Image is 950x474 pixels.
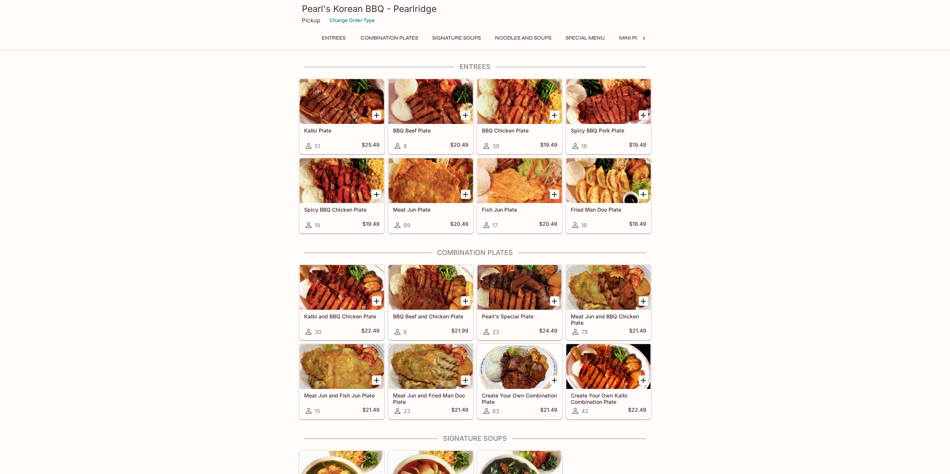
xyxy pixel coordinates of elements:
[388,158,473,233] a: Meat Jun Plate89$20.49
[639,190,648,199] button: Add Fried Man Doo Plate
[388,79,473,154] a: BBQ Beef Plate8$20.49
[477,158,562,203] div: Fish Jun Plate
[299,249,652,257] h4: Combination Plates
[304,392,380,399] h5: Meat Jun and Fish Jun Plate
[361,327,380,336] h5: $22.49
[482,392,557,405] h5: Create Your Own Combination Plate
[389,158,473,203] div: Meat Jun Plate
[566,344,651,389] div: Create Your Own Kalbi Combination Plate
[461,375,470,385] button: Add Meat Jun and Fried Man Doo Plate
[482,206,557,213] h5: Fish Jun Plate
[362,141,380,150] h5: $25.49
[393,206,468,213] h5: Meat Jun Plate
[477,265,562,310] div: Pearl's Special Plate
[362,406,380,415] h5: $21.49
[571,206,646,213] h5: Fried Man Doo Plate
[299,158,384,233] a: Spicy BBQ Chicken Plate19$19.49
[403,408,410,415] span: 23
[393,127,468,134] h5: BBQ Beef Plate
[571,127,646,134] h5: Spicy BBQ Pork Plate
[403,328,407,336] span: 6
[566,265,651,340] a: Meat Jun and BBQ Chicken Plate79$21.49
[629,327,646,336] h5: $21.49
[492,143,499,150] span: 39
[566,344,651,419] a: Create Your Own Kalbi Combination Plate42$22.49
[639,110,648,120] button: Add Spicy BBQ Pork Plate
[550,190,559,199] button: Add Fish Jun Plate
[389,79,473,124] div: BBQ Beef Plate
[451,327,468,336] h5: $21.99
[315,222,320,229] span: 19
[299,79,384,154] a: Kalbi Plate51$25.49
[477,265,562,340] a: Pearl's Special Plate23$24.49
[629,141,646,150] h5: $19.49
[566,79,651,154] a: Spicy BBQ Pork Plate18$19.49
[540,406,557,415] h5: $21.49
[615,33,655,43] button: Mini Plates
[539,327,557,336] h5: $24.49
[581,408,588,415] span: 42
[326,15,378,26] button: Change Order Type
[372,296,381,306] button: Add Kalbi and BBQ Chicken Plate
[388,265,473,340] a: BBQ Beef and Chicken Plate6$21.99
[299,434,652,443] h4: Signature Soups
[550,296,559,306] button: Add Pearl's Special Plate
[428,33,485,43] button: Signature Soups
[461,110,470,120] button: Add BBQ Beef Plate
[403,143,407,150] span: 8
[372,110,381,120] button: Add Kalbi Plate
[639,296,648,306] button: Add Meat Jun and BBQ Chicken Plate
[539,221,557,230] h5: $20.49
[393,392,468,405] h5: Meat Jun and Fried Man Doo Plate
[304,206,380,213] h5: Spicy BBQ Chicken Plate
[461,190,470,199] button: Add Meat Jun Plate
[317,33,350,43] button: Entrees
[477,79,562,124] div: BBQ Chicken Plate
[315,143,320,150] span: 51
[356,33,422,43] button: Combination Plates
[304,127,380,134] h5: Kalbi Plate
[482,127,557,134] h5: BBQ Chicken Plate
[482,313,557,319] h5: Pearl's Special Plate
[581,143,587,150] span: 18
[571,313,646,325] h5: Meat Jun and BBQ Chicken Plate
[315,328,321,336] span: 30
[403,222,410,229] span: 89
[389,344,473,389] div: Meat Jun and Fried Man Doo Plate
[461,296,470,306] button: Add BBQ Beef and Chicken Plate
[566,158,651,233] a: Fried Man Doo Plate16$18.49
[491,33,556,43] button: Noodles and Soups
[540,141,557,150] h5: $19.49
[566,158,651,203] div: Fried Man Doo Plate
[372,190,381,199] button: Add Spicy BBQ Chicken Plate
[492,328,499,336] span: 23
[302,17,320,24] p: Pickup
[477,344,562,389] div: Create Your Own Combination Plate
[561,33,609,43] button: Special Menu
[639,375,648,385] button: Add Create Your Own Kalbi Combination Plate
[492,408,499,415] span: 63
[550,110,559,120] button: Add BBQ Chicken Plate
[477,158,562,233] a: Fish Jun Plate17$20.49
[581,222,587,229] span: 16
[477,79,562,154] a: BBQ Chicken Plate39$19.49
[304,313,380,319] h5: Kalbi and BBQ Chicken Plate
[300,344,384,389] div: Meat Jun and Fish Jun Plate
[550,375,559,385] button: Add Create Your Own Combination Plate
[299,63,652,71] h4: Entrees
[451,406,468,415] h5: $21.49
[299,344,384,419] a: Meat Jun and Fish Jun Plate15$21.49
[393,313,468,319] h5: BBQ Beef and Chicken Plate
[566,79,651,124] div: Spicy BBQ Pork Plate
[362,221,380,230] h5: $19.49
[629,221,646,230] h5: $18.49
[299,265,384,340] a: Kalbi and BBQ Chicken Plate30$22.49
[477,344,562,419] a: Create Your Own Combination Plate63$21.49
[581,328,588,336] span: 79
[302,3,649,15] h3: Pearl's Korean BBQ - Pearlridge
[300,265,384,310] div: Kalbi and BBQ Chicken Plate
[450,221,468,230] h5: $20.49
[450,141,468,150] h5: $20.49
[389,265,473,310] div: BBQ Beef and Chicken Plate
[300,158,384,203] div: Spicy BBQ Chicken Plate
